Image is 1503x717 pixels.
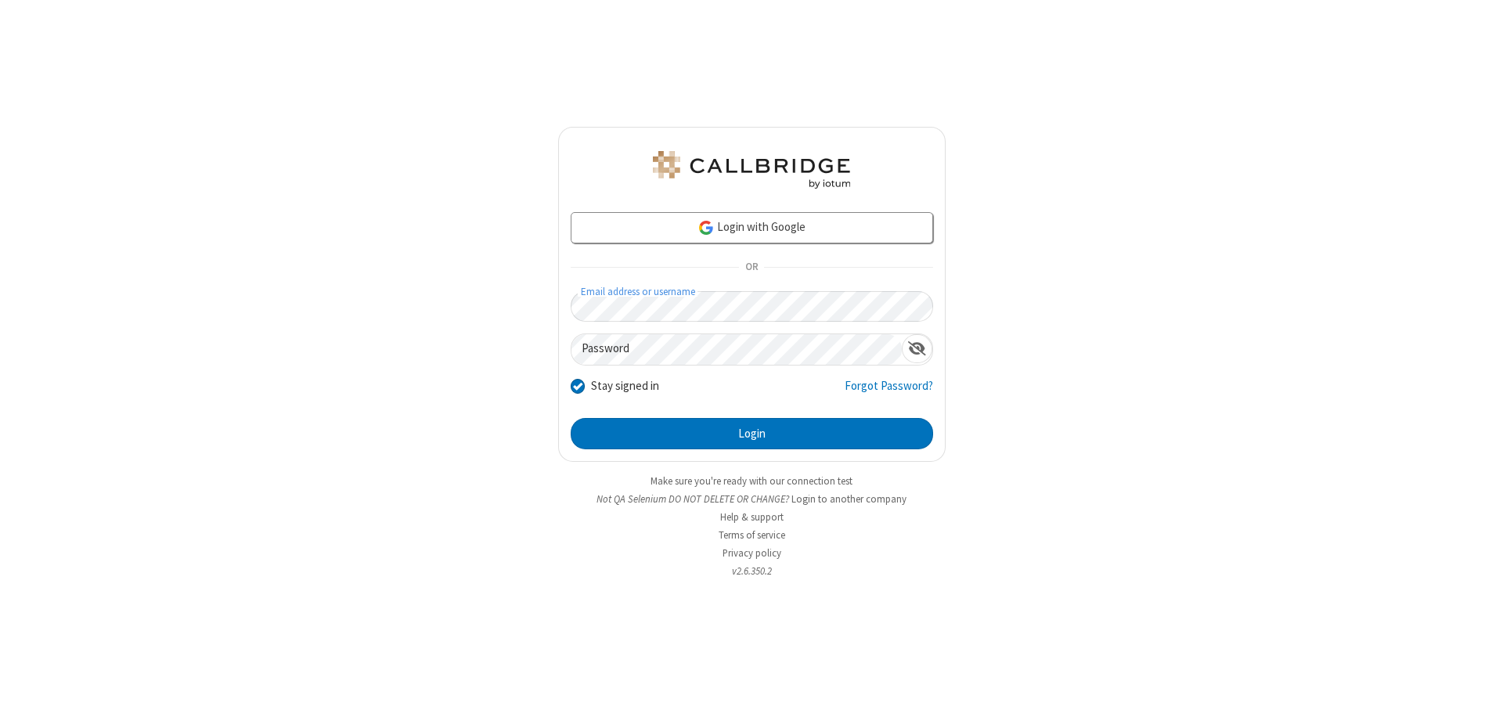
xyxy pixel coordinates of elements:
input: Password [571,334,902,365]
a: Help & support [720,510,784,524]
span: OR [739,257,764,279]
li: Not QA Selenium DO NOT DELETE OR CHANGE? [558,492,946,506]
li: v2.6.350.2 [558,564,946,578]
img: QA Selenium DO NOT DELETE OR CHANGE [650,151,853,189]
input: Email address or username [571,291,933,322]
iframe: Chat [1464,676,1491,706]
button: Login to another company [791,492,906,506]
button: Login [571,418,933,449]
div: Show password [902,334,932,363]
img: google-icon.png [697,219,715,236]
a: Privacy policy [723,546,781,560]
a: Make sure you're ready with our connection test [651,474,852,488]
a: Terms of service [719,528,785,542]
a: Login with Google [571,212,933,243]
a: Forgot Password? [845,377,933,407]
label: Stay signed in [591,377,659,395]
